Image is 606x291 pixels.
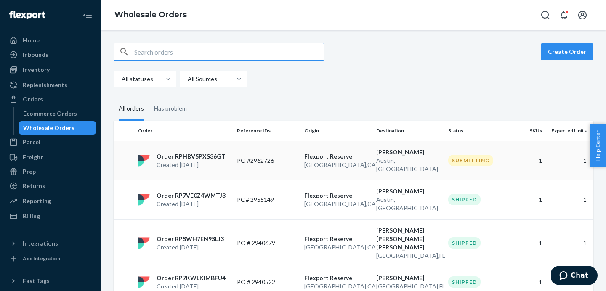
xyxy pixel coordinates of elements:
button: Help Center [590,124,606,167]
button: Open Search Box [537,7,554,24]
div: Shipped [448,194,481,205]
p: Created [DATE] [157,282,226,291]
p: Created [DATE] [157,161,226,169]
button: Fast Tags [5,274,96,288]
p: PO# 2955149 [237,196,298,204]
p: [PERSON_NAME] [376,187,441,196]
p: [GEOGRAPHIC_DATA] , CA [304,243,369,251]
p: [GEOGRAPHIC_DATA] , FL [376,282,441,291]
th: Origin [301,121,373,141]
th: Status [445,121,512,141]
p: Austin , [GEOGRAPHIC_DATA] [376,196,441,212]
div: Replenishments [23,81,67,89]
div: Inbounds [23,50,48,59]
td: 1 [512,219,545,267]
th: Reference IDs [234,121,301,141]
p: Created [DATE] [157,200,226,208]
p: [GEOGRAPHIC_DATA] , CA [304,200,369,208]
p: [PERSON_NAME] [376,274,441,282]
div: Add Integration [23,255,60,262]
a: Freight [5,151,96,164]
div: All orders [119,98,144,121]
a: Billing [5,209,96,223]
div: Prep [23,167,36,176]
p: Created [DATE] [157,243,224,251]
a: Inventory [5,63,96,77]
a: Reporting [5,194,96,208]
a: Home [5,34,96,47]
div: Has problem [154,98,187,119]
a: Wholesale Orders [19,121,96,135]
img: Flexport logo [9,11,45,19]
input: All Sources [187,75,188,83]
button: Create Order [541,43,593,60]
p: [GEOGRAPHIC_DATA] , CA [304,161,369,169]
div: Ecommerce Orders [23,109,77,118]
a: Prep [5,165,96,178]
td: 1 [512,180,545,219]
p: Order RP7KWLKIMBFU4 [157,274,226,282]
button: Integrations [5,237,96,250]
th: Destination [373,121,445,141]
div: Submitting [448,155,493,166]
div: Inventory [23,66,50,74]
img: flexport logo [138,194,150,206]
button: Open account menu [574,7,591,24]
input: All statuses [121,75,122,83]
td: 1 [545,219,593,267]
p: Flexport Reserve [304,235,369,243]
th: SKUs [512,121,545,141]
img: flexport logo [138,237,150,249]
p: Austin , [GEOGRAPHIC_DATA] [376,156,441,173]
a: Inbounds [5,48,96,61]
button: Open notifications [555,7,572,24]
input: Search orders [134,43,324,60]
div: Wholesale Orders [23,124,74,132]
td: 1 [545,180,593,219]
p: PO # 2940679 [237,239,298,247]
p: Flexport Reserve [304,191,369,200]
iframe: Opens a widget where you can chat to one of our agents [551,266,598,287]
div: Shipped [448,237,481,249]
div: Orders [23,95,43,103]
p: [GEOGRAPHIC_DATA] , CA [304,282,369,291]
div: Fast Tags [23,277,50,285]
p: [PERSON_NAME] [376,148,441,156]
p: Order RPSWH7EN9SLJ3 [157,235,224,243]
a: Replenishments [5,78,96,92]
div: Freight [23,153,43,161]
div: Returns [23,182,45,190]
a: Add Integration [5,254,96,264]
th: Expected Units [545,121,593,141]
p: PO # 2940522 [237,278,298,286]
p: Flexport Reserve [304,274,369,282]
div: Billing [23,212,40,220]
a: Orders [5,93,96,106]
p: [PERSON_NAME] [PERSON_NAME] [PERSON_NAME] [376,226,441,251]
div: Parcel [23,138,40,146]
p: PO #2962726 [237,156,298,165]
p: Flexport Reserve [304,152,369,161]
ol: breadcrumbs [108,3,194,27]
img: flexport logo [138,276,150,288]
a: Wholesale Orders [114,10,187,19]
button: Close Navigation [79,7,96,24]
img: flexport logo [138,155,150,167]
p: Order RPHBV5PXS36GT [157,152,226,161]
td: 1 [545,141,593,180]
a: Ecommerce Orders [19,107,96,120]
td: 1 [512,141,545,180]
p: Order RP7VE0Z4WMTJ3 [157,191,226,200]
div: Reporting [23,197,51,205]
p: [GEOGRAPHIC_DATA] , FL [376,251,441,260]
a: Returns [5,179,96,193]
div: Home [23,36,40,45]
th: Order [135,121,234,141]
div: Shipped [448,276,481,288]
div: Integrations [23,239,58,248]
a: Parcel [5,135,96,149]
